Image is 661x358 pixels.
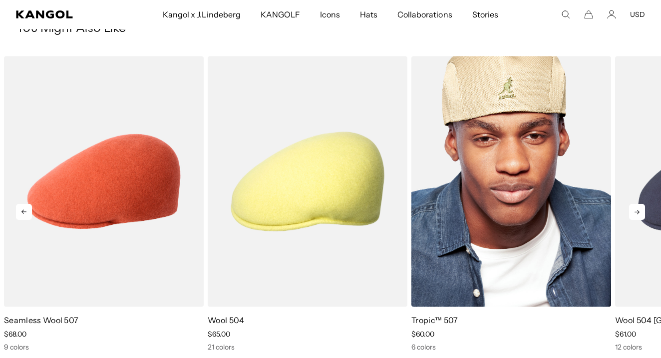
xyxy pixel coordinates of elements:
[411,330,434,339] span: $60.00
[208,330,230,339] span: $65.00
[411,343,611,352] div: 6 colors
[561,10,570,19] summary: Search here
[208,343,407,352] div: 21 colors
[208,56,407,307] img: Wool 504
[411,315,458,325] a: Tropic™ 507
[4,343,204,352] div: 9 colors
[615,330,636,339] span: $61.00
[4,330,26,339] span: $68.00
[607,10,616,19] a: Account
[4,56,204,307] img: Seamless Wool 507
[16,10,107,18] a: Kangol
[208,315,245,325] a: Wool 504
[407,56,611,352] div: 3 of 5
[584,10,593,19] button: Cart
[411,56,611,307] img: Tropic™ 507
[4,315,78,325] a: Seamless Wool 507
[204,56,407,352] div: 2 of 5
[630,10,645,19] button: USD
